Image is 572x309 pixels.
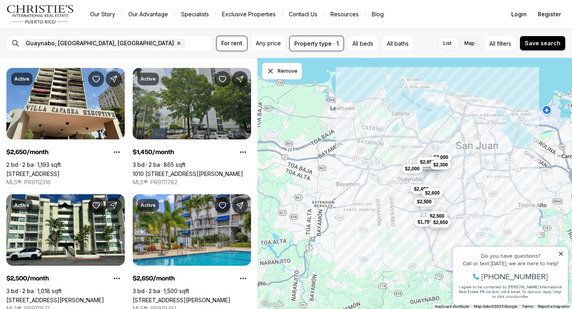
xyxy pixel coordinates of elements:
span: Any price [256,40,281,46]
button: Any price [251,36,286,51]
p: Active [14,202,29,209]
span: $2,500 [417,199,432,205]
span: [PHONE_NUMBER] [33,37,99,45]
span: $2,400 [414,185,429,192]
span: $2,000 [405,165,420,172]
span: $2,500 [430,212,444,219]
a: CALLE REGINA MEDINA #B-806, GUAYNABO PR, 00969 [6,297,104,303]
button: Save Property: 1010 AVE LUIS VIGOREAUX #804 [214,71,230,87]
button: $2,500 [427,211,448,220]
a: Resources [324,9,365,20]
button: Allfilters [484,36,516,51]
button: $2,400 [420,160,441,170]
label: Map [458,36,481,50]
button: $2,600 [422,188,443,198]
button: Property options [109,270,125,286]
button: Share Property [106,197,122,213]
span: $2,000 [434,154,448,160]
p: Active [141,202,156,209]
button: Save Property: 1246 AVE LUIS VIGOREAUX #PH6 [214,197,230,213]
span: Guaynabo, [GEOGRAPHIC_DATA], [GEOGRAPHIC_DATA] [26,40,174,46]
button: Property options [235,144,251,160]
span: For rent [221,40,242,46]
button: $1,750 [414,217,435,226]
button: Share Property [232,197,248,213]
img: logo [6,5,74,24]
button: Dismiss drawing [262,63,302,79]
label: List [437,36,458,50]
span: Login [511,11,527,17]
p: Active [141,76,156,82]
a: Specialists [175,9,215,20]
button: $2,500 [414,197,435,207]
button: Save search [520,36,566,51]
button: Property options [109,144,125,160]
button: $2,400 [411,184,432,193]
span: $1,750 [417,218,432,225]
a: Exclusive Properties [216,9,282,20]
span: $1,850 [421,156,435,162]
button: Contact Us [282,9,324,20]
p: Active [14,76,29,82]
button: $2,300 [430,160,451,170]
span: $2,650 [420,158,435,165]
div: Do you have questions? [8,18,115,23]
span: Register [538,11,561,17]
span: Save search [525,40,560,46]
a: 1246 AVE LUIS VIGOREAUX #PH6, GUAYNABO PR, 00966 [133,297,230,303]
span: filters [497,39,511,48]
button: $2,000 [426,211,447,220]
a: Blog [365,9,390,20]
button: Share Property [232,71,248,87]
button: Save Property: CALLE REGINA MEDINA #B-806 [88,197,104,213]
button: $1,850 [417,154,439,164]
span: $2,600 [425,190,440,196]
a: 229 CARRETERA #2 #9, GUAYNABO PR, 00966 [6,170,60,177]
button: Share Property [106,71,122,87]
span: I agree to be contacted by [PERSON_NAME] International Real Estate PR via text, call & email. To ... [10,49,113,64]
button: $2,000 [431,153,452,162]
a: Our Advantage [122,9,174,20]
button: $2,650 [417,157,438,166]
button: $2,650 [419,160,441,169]
button: $1,450 [419,156,441,166]
button: All baths [382,36,414,51]
span: $2,650 [433,219,448,226]
a: Our Story [84,9,122,20]
span: $2,650 [423,161,437,168]
button: For rent [216,36,247,51]
button: Save Property: 229 CARRETERA #2 #9 [88,71,104,87]
button: $2,000 [402,164,423,173]
span: $2,500 [432,220,447,227]
button: Property type · 1 [289,36,344,51]
a: 1010 AVE LUIS VIGOREAUX #804, GUAYNABO PR, 00966 [133,170,243,177]
button: $2,500 [429,219,450,228]
button: Login [506,6,531,22]
div: Call or text [DATE], we are here to help! [8,25,115,31]
button: All beds [347,36,379,51]
span: All [489,39,495,48]
button: Register [533,6,566,22]
button: Property options [235,270,251,286]
button: $2,650 [430,218,451,227]
span: $2,300 [433,162,448,168]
